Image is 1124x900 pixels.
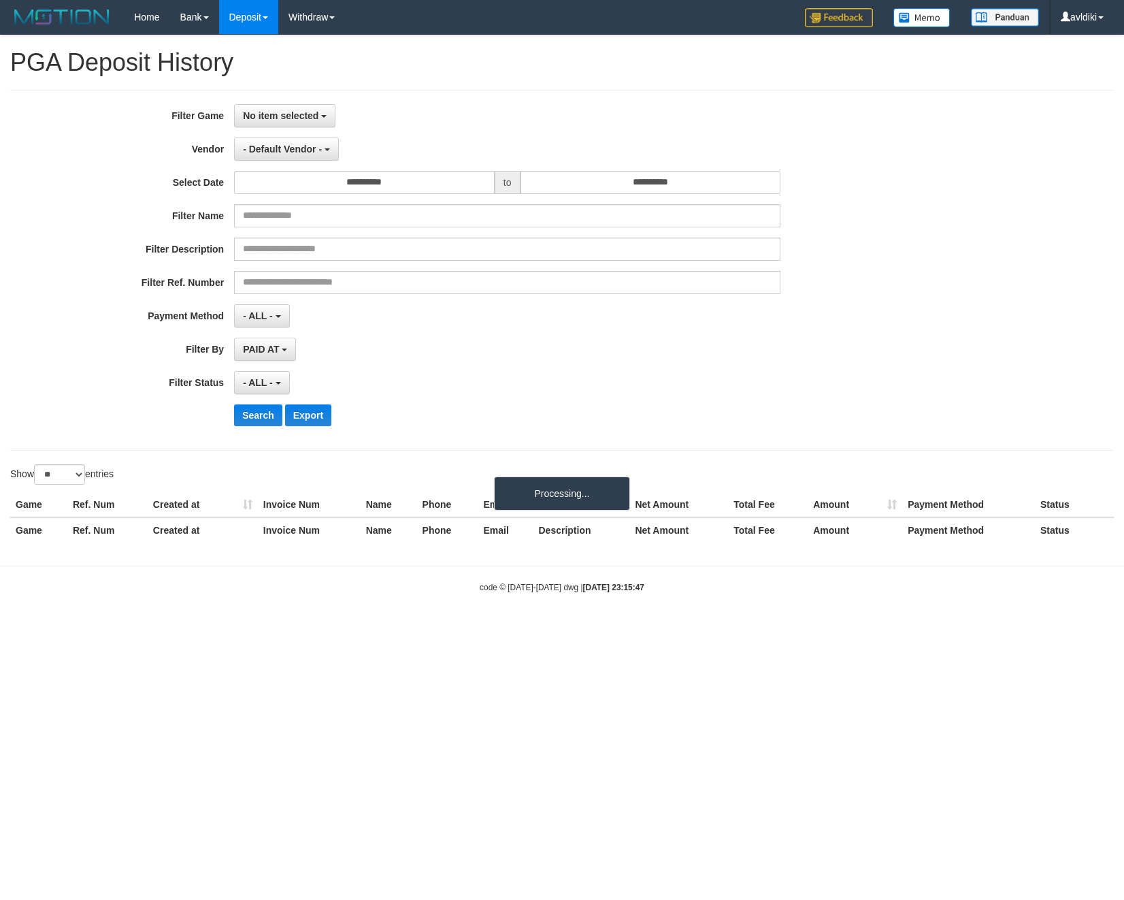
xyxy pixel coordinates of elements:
button: - ALL - [234,371,289,394]
label: Show entries [10,464,114,485]
button: - ALL - [234,304,289,327]
img: Feedback.jpg [805,8,873,27]
span: - ALL - [243,377,273,388]
th: Amount [808,492,902,517]
th: Game [10,492,67,517]
span: No item selected [243,110,318,121]
th: Name [361,492,417,517]
strong: [DATE] 23:15:47 [583,583,644,592]
span: to [495,171,520,194]
button: - Default Vendor - [234,138,339,161]
button: No item selected [234,104,335,127]
th: Total Fee [728,517,808,543]
button: Search [234,404,282,426]
th: Amount [808,517,902,543]
th: Phone [417,492,478,517]
span: - Default Vendor - [243,144,322,155]
th: Email [478,492,533,517]
th: Invoice Num [258,492,361,517]
th: Payment Method [902,492,1035,517]
th: Game [10,517,67,543]
th: Email [478,517,533,543]
th: Ref. Num [67,517,148,543]
th: Status [1035,492,1114,517]
select: Showentries [34,464,85,485]
th: Invoice Num [258,517,361,543]
span: PAID AT [243,344,279,355]
img: MOTION_logo.png [10,7,114,27]
th: Phone [417,517,478,543]
th: Name [361,517,417,543]
th: Net Amount [629,517,728,543]
button: Export [285,404,331,426]
th: Status [1035,517,1114,543]
th: Net Amount [629,492,728,517]
th: Payment Method [902,517,1035,543]
img: Button%20Memo.svg [893,8,951,27]
small: code © [DATE]-[DATE] dwg | [480,583,644,592]
img: panduan.png [971,8,1039,27]
button: PAID AT [234,338,296,361]
th: Created at [148,492,258,517]
th: Description [533,517,629,543]
span: - ALL - [243,310,273,321]
h1: PGA Deposit History [10,49,1114,76]
th: Ref. Num [67,492,148,517]
th: Total Fee [728,492,808,517]
th: Created at [148,517,258,543]
div: Processing... [494,477,630,511]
